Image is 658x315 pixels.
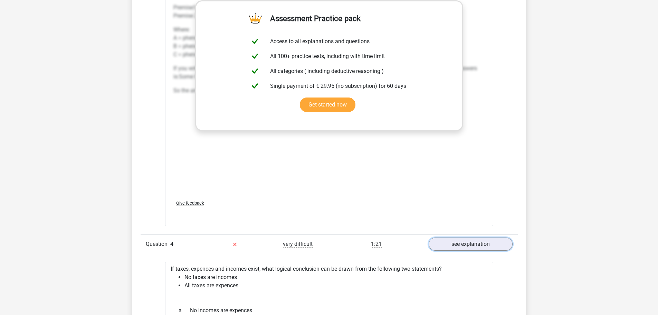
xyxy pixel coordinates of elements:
[170,241,173,247] span: 4
[173,3,485,20] p: Premise1: Some B are A Premise 2: All A are C
[173,306,485,315] div: No incomes are expences
[429,238,513,251] a: see explanation
[300,98,355,112] a: Get started now
[371,241,382,248] span: 1:21
[184,273,488,281] li: No taxes are incomes
[173,64,485,81] p: If you write down all the possible answers in the same way, you can see that the only logical con...
[283,241,313,248] span: very difficult
[176,201,204,206] span: Give feedback
[184,281,488,290] li: All taxes are expences
[173,26,485,59] p: Where: A = phenomena B = phenomeni C = phenomenae
[146,240,170,248] span: Question
[173,86,485,95] p: So the answer is: Some phenomenae are phenomeni
[179,306,190,315] span: a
